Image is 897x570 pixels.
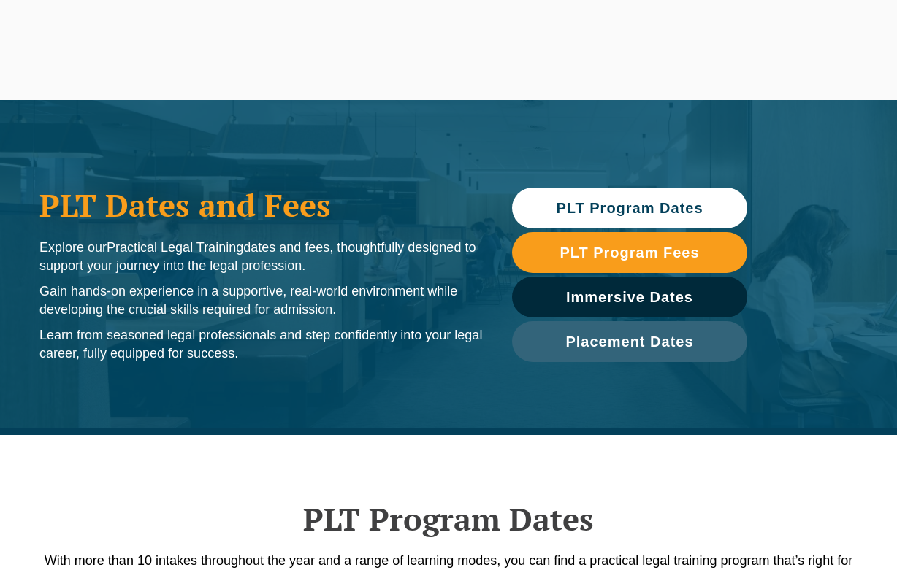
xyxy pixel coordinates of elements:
a: Placement Dates [512,321,747,362]
p: Gain hands-on experience in a supportive, real-world environment while developing the crucial ski... [39,282,483,319]
span: PLT Program Fees [560,245,699,260]
h2: PLT Program Dates [32,501,865,537]
h1: PLT Dates and Fees [39,187,483,223]
p: Explore our dates and fees, thoughtfully designed to support your journey into the legal profession. [39,239,483,275]
a: PLT Program Dates [512,188,747,228]
span: Immersive Dates [566,290,693,304]
p: Learn from seasoned legal professionals and step confidently into your legal career, fully equipp... [39,326,483,363]
span: PLT Program Dates [556,201,703,215]
a: Immersive Dates [512,277,747,317]
a: PLT Program Fees [512,232,747,273]
span: Practical Legal Training [107,240,243,255]
span: Placement Dates [565,334,693,349]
